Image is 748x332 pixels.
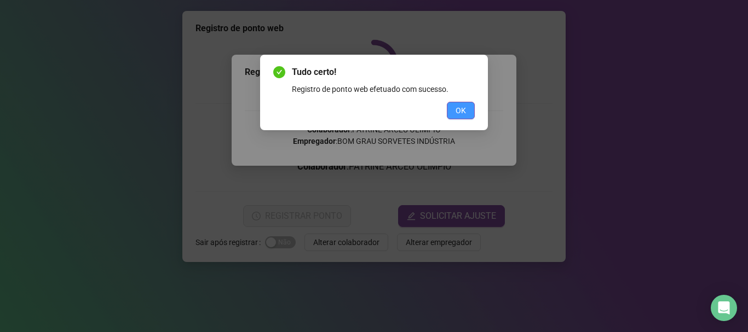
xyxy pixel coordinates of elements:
div: Registro de ponto web efetuado com sucesso. [292,83,475,95]
span: Tudo certo! [292,66,475,79]
span: OK [456,104,466,117]
button: OK [447,102,475,119]
div: Open Intercom Messenger [711,295,737,321]
span: check-circle [273,66,285,78]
